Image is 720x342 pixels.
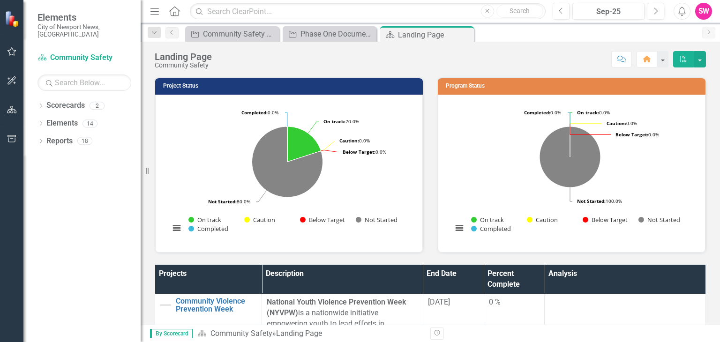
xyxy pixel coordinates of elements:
h3: Program Status [446,83,701,89]
tspan: Not Started: [577,198,606,204]
button: Search [496,5,543,18]
img: ClearPoint Strategy [4,10,22,27]
button: Sep-25 [572,3,645,20]
text: 20.0% [323,118,359,125]
a: Elements [46,118,78,129]
a: Community Safety Symposium [187,28,277,40]
tspan: Completed: [524,109,550,116]
button: View chart menu, Chart [170,222,183,235]
div: Landing Page [398,29,472,41]
text: 0.0% [607,120,637,126]
text: Not Started [647,216,680,224]
svg: Interactive chart [165,102,410,243]
path: Below Target, 0. [287,151,321,162]
input: Search Below... [37,74,131,91]
button: Show Below Target [583,216,628,224]
button: SW [695,3,712,20]
div: 18 [77,137,92,145]
a: Reports [46,136,73,147]
button: Show Completed [188,224,228,233]
a: Community Safety [37,52,131,63]
tspan: Caution: [607,120,626,126]
a: Phase One Document Draft [285,28,374,40]
tspan: Not Started: [208,198,237,205]
button: Show Not Started [356,216,397,224]
tspan: Below Target: [615,131,648,138]
span: Elements [37,12,131,23]
tspan: On track: [577,109,599,116]
div: 14 [82,119,97,127]
small: City of Newport News, [GEOGRAPHIC_DATA] [37,23,131,38]
path: Not Started, 4. [252,126,323,197]
span: By Scorecard [150,329,193,338]
div: Community Safety [155,62,212,69]
button: Show Not Started [638,216,680,224]
h3: Project Status [163,83,418,89]
div: Chart. Highcharts interactive chart. [448,102,696,243]
button: View chart menu, Chart [453,222,466,235]
button: Show Below Target [300,216,345,224]
a: Community Violence Prevention Week [176,297,257,313]
div: Phase One Document Draft [300,28,374,40]
button: Show Caution [527,216,557,224]
span: Search [510,7,530,15]
text: 0.0% [615,131,659,138]
div: Landing Page [155,52,212,62]
div: Landing Page [276,329,322,338]
path: Not Started, 2. [540,126,600,187]
a: Scorecards [46,100,85,111]
tspan: Completed: [241,109,268,116]
text: 80.0% [208,198,250,205]
div: 0 % [489,297,540,308]
text: 0.0% [343,149,386,155]
path: On track, 1. [287,126,321,162]
button: Show Caution [244,216,275,224]
div: Sep-25 [576,6,641,17]
tspan: On track: [323,118,345,125]
svg: Interactive chart [448,102,692,243]
span: [DATE] [428,297,450,306]
text: 0.0% [577,109,610,116]
tspan: Below Target: [343,149,375,155]
button: Show Completed [471,224,510,233]
strong: National Youth Violence Prevention Week (NYVPW) [267,297,406,317]
input: Search ClearPoint... [190,3,545,20]
button: Show On track [471,216,504,224]
a: Community Safety [210,329,272,338]
tspan: Caution: [339,137,359,144]
button: Show On track [188,216,221,224]
div: » [197,328,423,339]
img: Not Started [160,299,171,311]
div: 2 [90,102,105,110]
div: Chart. Highcharts interactive chart. [165,102,413,243]
text: 0.0% [339,137,370,144]
text: 0.0% [241,109,278,116]
text: 100.0% [577,198,622,204]
text: 0.0% [524,109,561,116]
div: Community Safety Symposium [203,28,277,40]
